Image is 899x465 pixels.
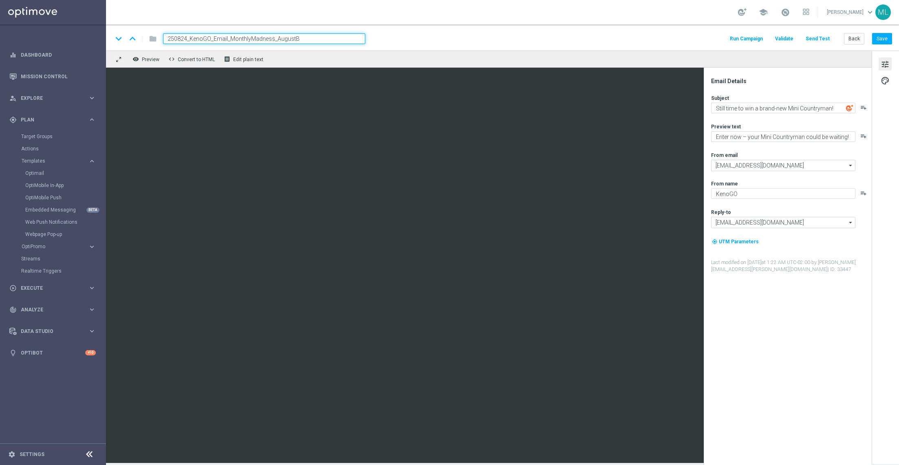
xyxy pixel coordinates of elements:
[25,219,85,225] a: Web Push Notifications
[711,259,871,273] label: Last modified on [DATE] at 1:22 AM UTC-02:00 by [PERSON_NAME][EMAIL_ADDRESS][PERSON_NAME][DOMAIN_...
[21,158,96,164] div: Templates keyboard_arrow_right
[9,306,88,313] div: Analyze
[9,285,96,291] button: play_circle_outline Execute keyboard_arrow_right
[88,94,96,102] i: keyboard_arrow_right
[25,179,105,192] div: OptiMobile In-App
[21,155,105,240] div: Templates
[222,54,267,64] button: receipt Edit plain text
[88,157,96,165] i: keyboard_arrow_right
[21,117,88,122] span: Plan
[25,204,105,216] div: Embedded Messaging
[88,243,96,251] i: keyboard_arrow_right
[9,306,96,313] button: track_changes Analyze keyboard_arrow_right
[88,327,96,335] i: keyboard_arrow_right
[88,306,96,313] i: keyboard_arrow_right
[9,306,17,313] i: track_changes
[8,451,15,458] i: settings
[130,54,163,64] button: remove_red_eye Preview
[25,194,85,201] a: OptiMobile Push
[881,59,890,70] span: tune
[860,133,867,139] button: playlist_add
[866,8,875,17] span: keyboard_arrow_down
[21,143,105,155] div: Actions
[25,216,105,228] div: Web Push Notifications
[711,123,741,130] label: Preview text
[85,350,96,355] div: +10
[711,152,738,159] label: From email
[25,207,85,213] a: Embedded Messaging
[881,75,890,86] span: palette
[133,56,139,62] i: remove_red_eye
[826,6,875,18] a: [PERSON_NAME]keyboard_arrow_down
[719,239,759,245] span: UTM Parameters
[9,95,96,101] div: person_search Explore keyboard_arrow_right
[9,51,17,59] i: equalizer
[711,217,855,228] input: Select
[21,253,105,265] div: Streams
[9,95,17,102] i: person_search
[126,33,139,45] i: keyboard_arrow_up
[86,207,99,213] div: BETA
[21,329,88,334] span: Data Studio
[21,133,85,140] a: Target Groups
[9,95,88,102] div: Explore
[25,231,85,238] a: Webpage Pop-up
[21,307,88,312] span: Analyze
[25,182,85,189] a: OptiMobile In-App
[712,239,718,245] i: my_location
[844,33,864,44] button: Back
[9,73,96,80] button: Mission Control
[860,190,867,196] button: playlist_add
[9,350,96,356] button: lightbulb Optibot +10
[142,57,159,62] span: Preview
[88,116,96,123] i: keyboard_arrow_right
[22,244,80,249] span: OptiPromo
[22,159,80,163] span: Templates
[9,342,96,364] div: Optibot
[846,104,853,112] img: optiGenie.svg
[163,33,365,44] input: Enter a unique template name
[21,286,88,291] span: Execute
[21,268,85,274] a: Realtime Triggers
[21,243,96,250] button: OptiPromo keyboard_arrow_right
[872,33,892,44] button: Save
[21,240,105,253] div: OptiPromo
[25,228,105,240] div: Webpage Pop-up
[711,181,738,187] label: From name
[875,4,891,20] div: ML
[25,167,105,179] div: Optimail
[20,452,44,457] a: Settings
[860,104,867,111] button: playlist_add
[22,159,88,163] div: Templates
[21,342,85,364] a: Optibot
[847,160,855,171] i: arrow_drop_down
[711,209,731,216] label: Reply-to
[9,117,96,123] div: gps_fixed Plan keyboard_arrow_right
[759,8,768,17] span: school
[9,328,88,335] div: Data Studio
[774,33,795,44] button: Validate
[9,116,17,123] i: gps_fixed
[879,57,892,71] button: tune
[9,328,96,335] button: Data Studio keyboard_arrow_right
[879,74,892,87] button: palette
[9,284,88,292] div: Execute
[21,130,105,143] div: Target Groups
[21,265,105,277] div: Realtime Triggers
[88,284,96,292] i: keyboard_arrow_right
[21,44,96,66] a: Dashboard
[9,44,96,66] div: Dashboard
[224,56,230,62] i: receipt
[178,57,215,62] span: Convert to HTML
[9,52,96,58] button: equalizer Dashboard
